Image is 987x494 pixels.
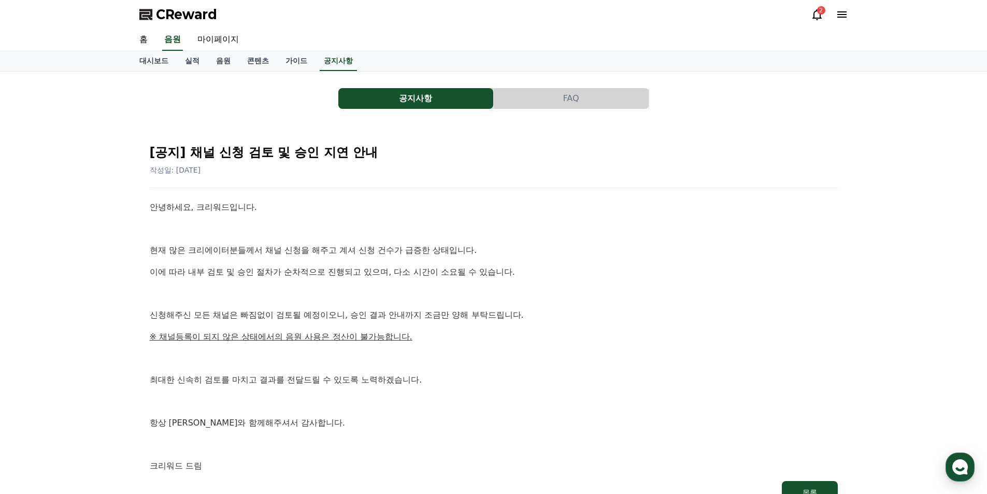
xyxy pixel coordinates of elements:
p: 크리워드 드림 [150,459,838,473]
p: 안녕하세요, 크리워드입니다. [150,201,838,214]
a: 음원 [162,29,183,51]
a: 2 [811,8,823,21]
span: CReward [156,6,217,23]
div: 2 [817,6,825,15]
a: 음원 [208,51,239,71]
a: 공지사항 [320,51,357,71]
a: 마이페이지 [189,29,247,51]
button: 공지사항 [338,88,493,109]
a: 콘텐츠 [239,51,277,71]
a: FAQ [494,88,649,109]
h2: [공지] 채널 신청 검토 및 승인 지연 안내 [150,144,838,161]
a: 가이드 [277,51,316,71]
u: ※ 채널등록이 되지 않은 상태에서의 음원 사용은 정산이 불가능합니다. [150,332,412,342]
a: 설정 [134,329,199,355]
a: 홈 [3,329,68,355]
p: 신청해주신 모든 채널은 빠짐없이 검토될 예정이오니, 승인 결과 안내까지 조금만 양해 부탁드립니다. [150,308,838,322]
p: 항상 [PERSON_NAME]와 함께해주셔서 감사합니다. [150,416,838,430]
p: 최대한 신속히 검토를 마치고 결과를 전달드릴 수 있도록 노력하겠습니다. [150,373,838,387]
span: 작성일: [DATE] [150,166,201,174]
a: 홈 [131,29,156,51]
span: 대화 [95,345,107,353]
a: 대시보드 [131,51,177,71]
span: 홈 [33,344,39,352]
span: 설정 [160,344,173,352]
button: FAQ [494,88,649,109]
a: 실적 [177,51,208,71]
p: 이에 따라 내부 검토 및 승인 절차가 순차적으로 진행되고 있으며, 다소 시간이 소요될 수 있습니다. [150,265,838,279]
a: 공지사항 [338,88,494,109]
p: 현재 많은 크리에이터분들께서 채널 신청을 해주고 계셔 신청 건수가 급증한 상태입니다. [150,244,838,257]
a: CReward [139,6,217,23]
a: 대화 [68,329,134,355]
